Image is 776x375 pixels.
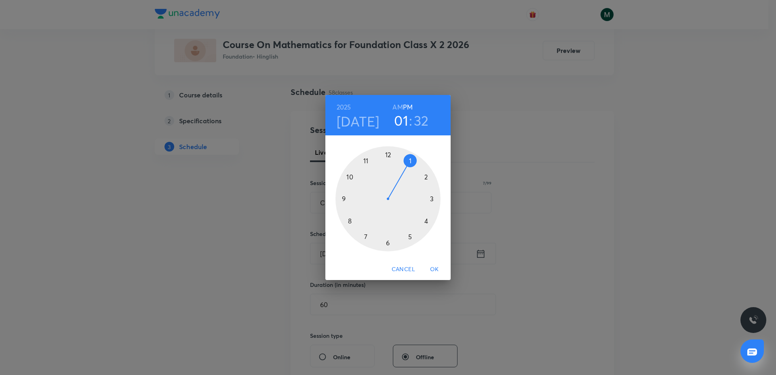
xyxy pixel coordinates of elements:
span: OK [425,264,444,274]
button: 32 [414,112,429,129]
button: OK [422,262,447,277]
h3: : [409,112,412,129]
button: Cancel [388,262,418,277]
button: [DATE] [337,113,380,130]
button: AM [392,101,403,113]
span: Cancel [392,264,415,274]
button: 2025 [337,101,351,113]
button: 01 [394,112,408,129]
button: PM [403,101,413,113]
